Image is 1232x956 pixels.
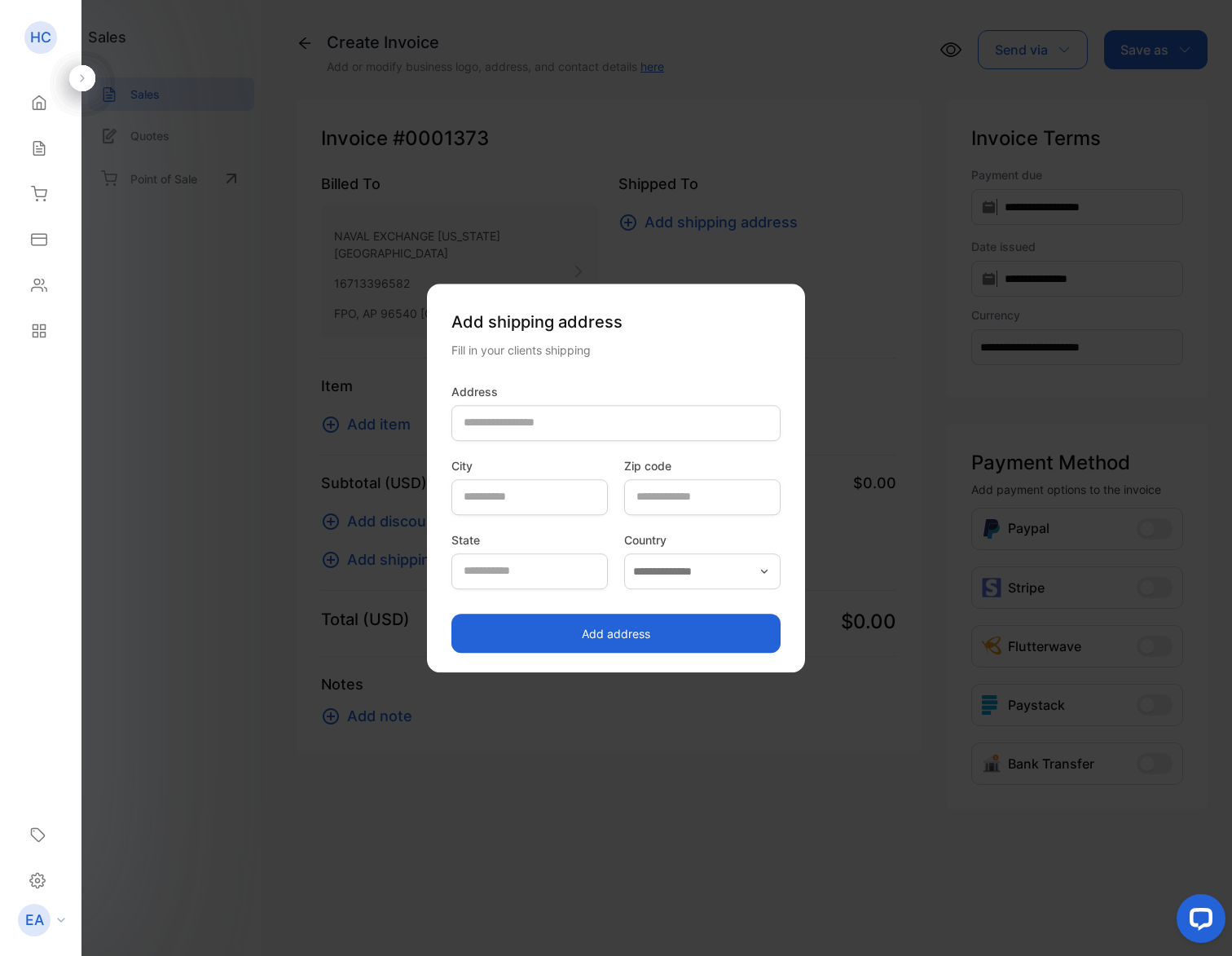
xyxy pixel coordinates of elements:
p: HC [30,27,51,48]
span: Add shipping address [451,310,623,334]
label: Address [451,383,781,400]
iframe: LiveChat chat widget [1164,888,1232,956]
label: State [451,531,608,548]
label: Country [624,531,781,548]
label: Zip code [624,457,781,474]
button: Add address [451,614,781,653]
div: Fill in your clients shipping [451,341,781,359]
label: City [451,457,608,474]
p: EA [25,910,44,931]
